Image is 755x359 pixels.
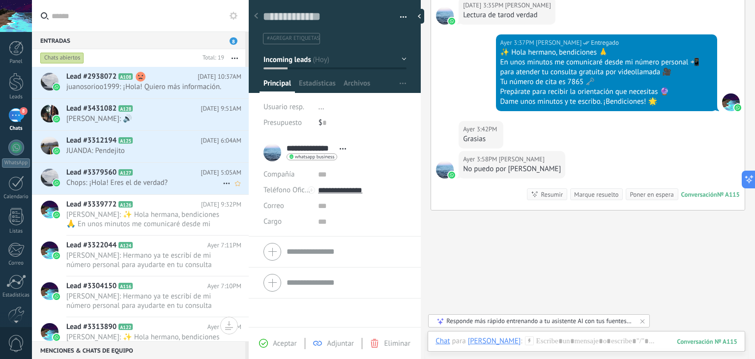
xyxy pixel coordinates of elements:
img: waba.svg [53,179,60,186]
div: Usuario resp. [263,99,311,115]
span: JUANDA: Pendejito [66,146,223,155]
span: Erick Gonsalez [436,161,454,179]
span: #agregar etiquetas [267,35,319,42]
div: Presupuesto [263,115,311,131]
span: [DATE] 9:32PM [201,200,241,209]
span: whatsapp business [295,154,334,159]
span: [DATE] 10:37AM [198,72,241,82]
div: Resumir [541,190,563,199]
span: Ayer 7:10PM [207,281,241,291]
span: Usuario resp. [263,102,304,112]
span: A108 [118,73,133,80]
div: Ayer 3:42PM [463,124,498,134]
span: [PERSON_NAME]: Hermano ya te escribí de mi número personal para ayudarte en tu consulta personali... [66,251,223,269]
span: [PERSON_NAME]: 🔊 [66,114,223,123]
div: Grasias [463,134,498,144]
a: Lead #3313890 A122 Ayer 5:10PM [PERSON_NAME]: ✨ Hola hermano, bendiciones 🙏 En unos minutos me co... [32,317,249,358]
span: A124 [118,242,133,248]
span: Archivos [344,79,370,93]
img: waba.svg [53,116,60,122]
span: Adjuntar [327,339,354,348]
span: ... [319,102,324,112]
span: A126 [118,201,133,208]
div: Estadísticas [2,292,30,299]
span: Ayer 5:10PM [207,322,241,332]
span: Julian Cortes [722,93,740,111]
span: 8 [20,107,28,115]
img: waba.svg [53,252,60,259]
div: Panel [2,59,30,65]
div: WhatsApp [2,158,30,168]
div: $ [319,115,407,131]
div: Chats abiertos [40,52,84,64]
div: Menciones & Chats de equipo [32,341,245,359]
span: A128 [118,105,133,112]
div: Ayer 3:37PM [500,38,536,48]
img: waba.svg [53,293,60,300]
span: Lead #3312194 [66,136,116,146]
img: waba.svg [53,211,60,218]
div: Tu número de cita es 7865 🗝️ [500,77,713,87]
a: Lead #3339772 A126 [DATE] 9:32PM [PERSON_NAME]: ✨ Hola hermana, bendiciones 🙏 En unos minutos me ... [32,195,249,235]
div: Calendario [2,194,30,200]
span: Lead #3379560 [66,168,116,178]
div: Dame unos minutos y te escribo. ¡Bendiciones! 🌟 [500,97,713,107]
div: Entradas [32,31,245,49]
a: Lead #3304150 A116 Ayer 7:10PM [PERSON_NAME]: Hermano ya te escribí de mi número personal para ay... [32,276,249,317]
span: A122 [118,324,133,330]
div: Marque resuelto [574,190,618,199]
div: Correo [2,260,30,267]
span: Lead #3339772 [66,200,116,209]
span: [DATE] 9:51AM [201,104,241,114]
a: Lead #2938072 A108 [DATE] 10:37AM juanosorioo1999: ¡Hola! Quiero más información. [32,67,249,98]
img: waba.svg [53,334,60,341]
img: waba.svg [53,148,60,154]
span: Lead #3431082 [66,104,116,114]
div: [DATE] 3:35PM [463,0,505,10]
div: Conversación [681,190,717,199]
span: Erick Gonsalez [505,0,551,10]
span: Estadísticas [299,79,336,93]
button: Más [224,49,245,67]
button: Teléfono Oficina [263,182,311,198]
div: Cargo [263,214,311,230]
span: Principal [263,79,291,93]
div: Total: 19 [199,53,224,63]
div: Responde más rápido entrenando a tu asistente AI con tus fuentes de datos [446,317,633,325]
div: Leads [2,94,30,100]
img: waba.svg [448,18,455,25]
span: Presupuesto [263,118,302,127]
div: Chats [2,125,30,132]
span: Lead #3322044 [66,240,116,250]
span: [PERSON_NAME]: ✨ Hola hermana, bendiciones 🙏 En unos minutos me comunicaré desde mi número person... [66,210,223,229]
img: waba.svg [448,172,455,179]
a: Lead #3322044 A124 Ayer 7:11PM [PERSON_NAME]: Hermano ya te escribí de mi número personal para ay... [32,236,249,276]
div: Prepárate para recibir la orientación que necesitas 🔮 [500,87,713,97]
img: waba.svg [53,84,60,90]
span: Chops: ¡Hola! Eres el de verdad? [66,178,223,187]
div: Listas [2,228,30,235]
img: waba.svg [734,104,741,111]
span: A116 [118,283,133,289]
span: para [452,336,466,346]
div: ✨ Hola hermano, bendiciones 🙏 [500,48,713,58]
span: Julian Cortes (Sales Office) [536,38,581,48]
span: Eliminar [384,339,410,348]
a: Lead #3379560 A127 [DATE] 5:05AM Chops: ¡Hola! Eres el de verdad? [32,163,249,194]
div: Poner en espera [630,190,673,199]
span: Entregado [591,38,619,48]
div: Ayer 3:58PM [463,154,498,164]
span: Lead #2938072 [66,72,116,82]
span: Ayer 7:11PM [207,240,241,250]
span: [PERSON_NAME]: ✨ Hola hermano, bendiciones 🙏 En unos minutos me comunicaré desde mi número person... [66,332,223,351]
a: Lead #3431082 A128 [DATE] 9:51AM [PERSON_NAME]: 🔊 [32,99,249,130]
span: Correo [263,201,284,210]
a: Lead #3312194 A125 [DATE] 6:04AM JUANDA: Pendejito [32,131,249,162]
span: A125 [118,137,133,144]
div: En unos minutos me comunicaré desde mi número personal 📲 para atender tu consulta gratuita por vi... [500,58,713,77]
span: Cargo [263,218,282,225]
span: : [521,336,522,346]
span: [PERSON_NAME]: Hermano ya te escribí de mi número personal para ayudarte en tu consulta personali... [66,292,223,310]
span: Erick Gonsalez [436,7,454,25]
span: Aceptar [273,339,296,348]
